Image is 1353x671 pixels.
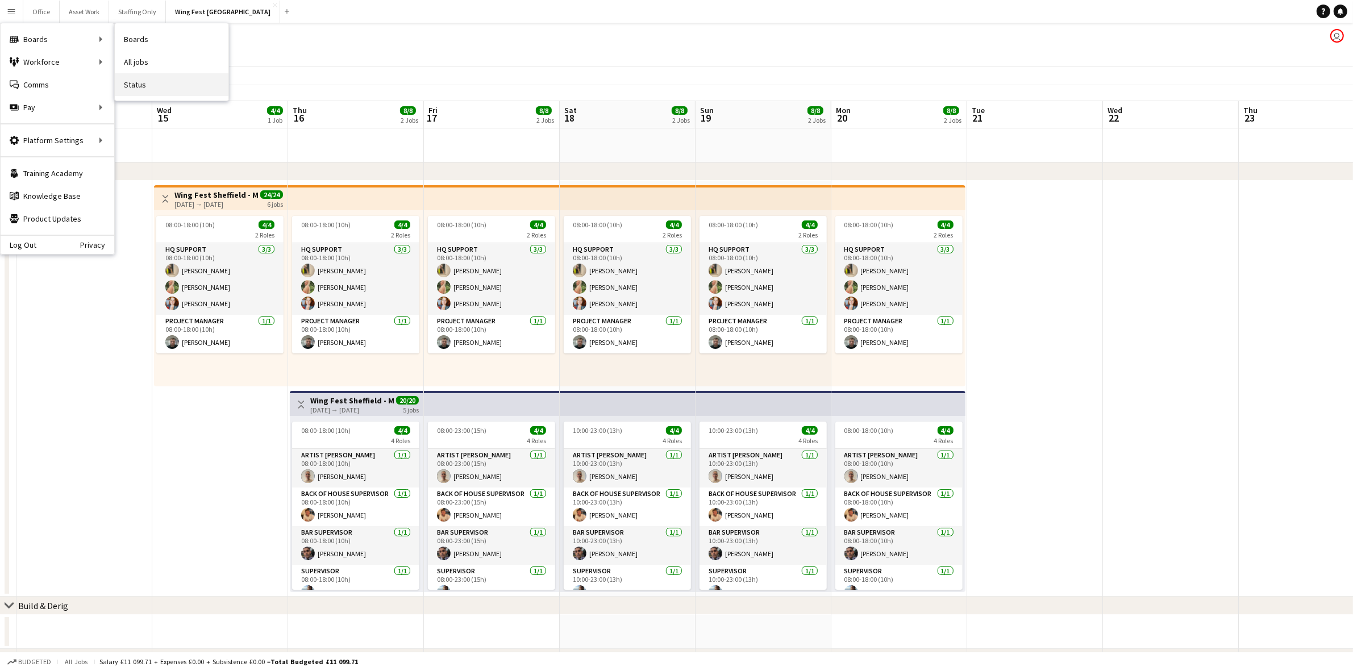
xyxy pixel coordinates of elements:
app-card-role: Supervisor1/110:00-23:00 (13h)[PERSON_NAME] [564,565,691,603]
app-card-role: Artist [PERSON_NAME]1/108:00-18:00 (10h)[PERSON_NAME] [292,449,419,487]
span: 23 [1242,111,1258,124]
app-card-role: HQ Support3/308:00-18:00 (10h)[PERSON_NAME][PERSON_NAME][PERSON_NAME] [564,243,691,315]
span: 08:00-18:00 (10h) [709,220,758,229]
app-card-role: Artist [PERSON_NAME]1/108:00-18:00 (10h)[PERSON_NAME] [835,449,963,487]
div: 1 Job [268,116,282,124]
div: Pay [1,96,114,119]
span: Mon [836,105,851,115]
a: Log Out [1,240,36,249]
app-card-role: HQ Support3/308:00-18:00 (10h)[PERSON_NAME][PERSON_NAME][PERSON_NAME] [700,243,827,315]
span: 4 Roles [391,436,410,445]
span: Wed [1108,105,1122,115]
app-card-role: Project Manager1/108:00-18:00 (10h)[PERSON_NAME] [156,315,284,353]
app-user-avatar: Gorilla Staffing [1330,29,1344,43]
span: 2 Roles [527,231,546,239]
app-job-card: 10:00-23:00 (13h)4/44 RolesArtist [PERSON_NAME]1/110:00-23:00 (13h)[PERSON_NAME]Back of House Sup... [700,422,827,590]
span: 4/4 [938,220,954,229]
span: 8/8 [943,106,959,115]
span: 2 Roles [798,231,818,239]
span: 08:00-23:00 (15h) [437,426,486,435]
app-card-role: Back of House Supervisor1/108:00-18:00 (10h)[PERSON_NAME] [292,487,419,526]
app-job-card: 08:00-18:00 (10h)4/42 RolesHQ Support3/308:00-18:00 (10h)[PERSON_NAME][PERSON_NAME][PERSON_NAME]P... [428,216,555,353]
app-card-role: Project Manager1/108:00-18:00 (10h)[PERSON_NAME] [835,315,963,353]
span: 4 Roles [663,436,682,445]
span: 4/4 [530,426,546,435]
span: 4/4 [666,426,682,435]
div: 08:00-18:00 (10h)4/42 RolesHQ Support3/308:00-18:00 (10h)[PERSON_NAME][PERSON_NAME][PERSON_NAME]P... [700,216,827,353]
span: 10:00-23:00 (13h) [709,426,758,435]
span: 4 Roles [798,436,818,445]
div: 08:00-18:00 (10h)4/44 RolesArtist [PERSON_NAME]1/108:00-18:00 (10h)[PERSON_NAME]Back of House Sup... [835,422,963,590]
span: Fri [428,105,438,115]
span: All jobs [63,657,90,666]
app-job-card: 08:00-23:00 (15h)4/44 RolesArtist [PERSON_NAME]1/108:00-23:00 (15h)[PERSON_NAME]Back of House Sup... [428,422,555,590]
span: 4 Roles [527,436,546,445]
span: 4/4 [802,220,818,229]
div: Salary £11 099.71 + Expenses £0.00 + Subsistence £0.00 = [99,657,358,666]
button: Budgeted [6,656,53,668]
app-card-role: Bar Supervisor1/108:00-18:00 (10h)[PERSON_NAME] [292,526,419,565]
app-job-card: 08:00-18:00 (10h)4/42 RolesHQ Support3/308:00-18:00 (10h)[PERSON_NAME][PERSON_NAME][PERSON_NAME]P... [835,216,963,353]
span: 2 Roles [255,231,274,239]
app-card-role: Supervisor1/108:00-18:00 (10h)[PERSON_NAME] [835,565,963,603]
span: 17 [427,111,438,124]
h3: Wing Fest Sheffield - Management Team [174,190,259,200]
div: 08:00-18:00 (10h)4/42 RolesHQ Support3/308:00-18:00 (10h)[PERSON_NAME][PERSON_NAME][PERSON_NAME]P... [564,216,691,353]
div: Boards [1,28,114,51]
button: Asset Work [60,1,109,23]
app-job-card: 08:00-18:00 (10h)4/42 RolesHQ Support3/308:00-18:00 (10h)[PERSON_NAME][PERSON_NAME][PERSON_NAME]P... [292,216,419,353]
span: 8/8 [536,106,552,115]
app-card-role: Project Manager1/108:00-18:00 (10h)[PERSON_NAME] [700,315,827,353]
span: 2 Roles [663,231,682,239]
a: All jobs [115,51,228,73]
button: Wing Fest [GEOGRAPHIC_DATA] [166,1,280,23]
button: Staffing Only [109,1,166,23]
span: 08:00-18:00 (10h) [165,220,215,229]
span: Budgeted [18,658,51,666]
span: 4/4 [267,106,283,115]
app-card-role: Supervisor1/108:00-23:00 (15h)[PERSON_NAME] [428,565,555,603]
span: Sat [564,105,577,115]
span: Total Budgeted £11 099.71 [270,657,358,666]
div: Workforce [1,51,114,73]
app-job-card: 10:00-23:00 (13h)4/44 RolesArtist [PERSON_NAME]1/110:00-23:00 (13h)[PERSON_NAME]Back of House Sup... [564,422,691,590]
app-card-role: Supervisor1/108:00-18:00 (10h)[PERSON_NAME] [292,565,419,603]
app-card-role: Project Manager1/108:00-18:00 (10h)[PERSON_NAME] [428,315,555,353]
app-card-role: Project Manager1/108:00-18:00 (10h)[PERSON_NAME] [564,315,691,353]
app-card-role: HQ Support3/308:00-18:00 (10h)[PERSON_NAME][PERSON_NAME][PERSON_NAME] [835,243,963,315]
div: 5 jobs [403,405,419,414]
span: 21 [970,111,985,124]
div: 2 Jobs [536,116,554,124]
span: Wed [157,105,172,115]
app-card-role: HQ Support3/308:00-18:00 (10h)[PERSON_NAME][PERSON_NAME][PERSON_NAME] [292,243,419,315]
app-card-role: Artist [PERSON_NAME]1/110:00-23:00 (13h)[PERSON_NAME] [700,449,827,487]
span: 2 Roles [391,231,410,239]
span: 08:00-18:00 (10h) [573,220,622,229]
div: [DATE] → [DATE] [310,406,395,414]
span: Thu [293,105,307,115]
button: Office [23,1,60,23]
span: 8/8 [672,106,688,115]
app-job-card: 08:00-18:00 (10h)4/44 RolesArtist [PERSON_NAME]1/108:00-18:00 (10h)[PERSON_NAME]Back of House Sup... [292,422,419,590]
app-card-role: HQ Support3/308:00-18:00 (10h)[PERSON_NAME][PERSON_NAME][PERSON_NAME] [156,243,284,315]
app-job-card: 08:00-18:00 (10h)4/42 RolesHQ Support3/308:00-18:00 (10h)[PERSON_NAME][PERSON_NAME][PERSON_NAME]P... [156,216,284,353]
span: 16 [291,111,307,124]
a: Comms [1,73,114,96]
span: 15 [155,111,172,124]
app-card-role: Back of House Supervisor1/108:00-18:00 (10h)[PERSON_NAME] [835,487,963,526]
app-card-role: Supervisor1/110:00-23:00 (13h)[PERSON_NAME] [700,565,827,603]
span: 08:00-18:00 (10h) [844,220,894,229]
span: 4/4 [666,220,682,229]
span: Tue [972,105,985,115]
span: 2 Roles [934,231,954,239]
span: 22 [1106,111,1122,124]
span: 8/8 [807,106,823,115]
span: Thu [1243,105,1258,115]
app-card-role: HQ Support3/308:00-18:00 (10h)[PERSON_NAME][PERSON_NAME][PERSON_NAME] [428,243,555,315]
a: Privacy [80,240,114,249]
